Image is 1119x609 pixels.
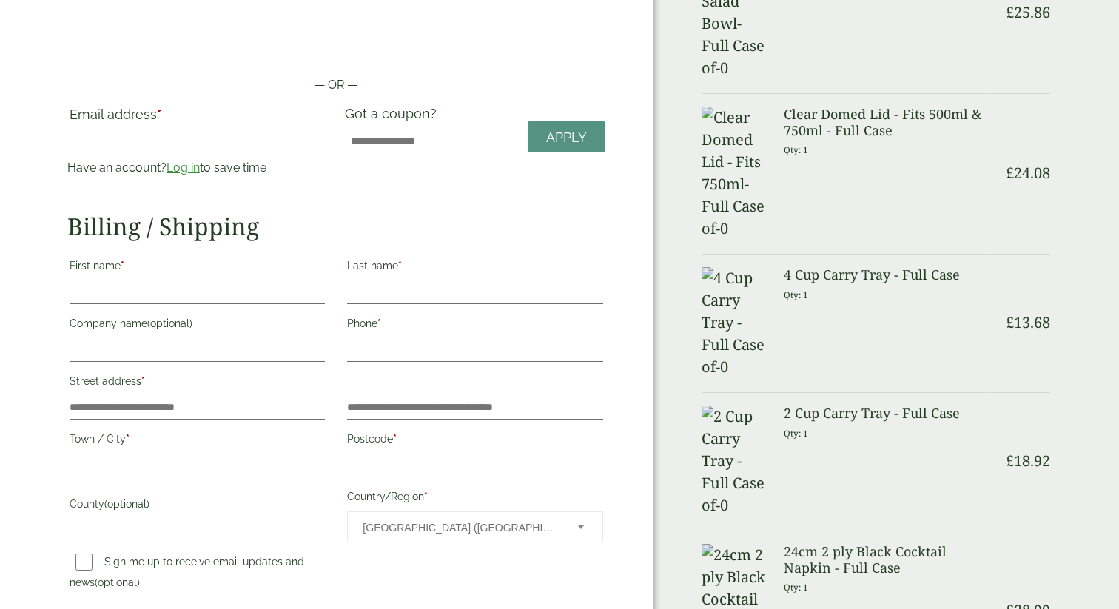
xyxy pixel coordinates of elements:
abbr: required [157,107,161,122]
abbr: required [424,491,428,502]
div: Site Audit [986,87,1028,97]
label: Street address [70,371,326,396]
span: £ [1006,2,1014,22]
abbr: required [121,260,124,272]
abbr: required [141,375,145,387]
span: (optional) [104,498,149,510]
bdi: 18.92 [1006,451,1050,471]
abbr: required [126,433,130,445]
a: Apply [528,121,605,153]
label: Country/Region [347,486,603,511]
abbr: required [377,317,381,329]
img: tab_seo_analyzer_grey.svg [970,86,981,98]
label: Sign me up to receive email updates and news [70,556,304,593]
span: £ [1006,451,1014,471]
img: logo_orange.svg [24,24,36,36]
img: Clear Domed Lid - Fits 750ml-Full Case of-0 [702,107,766,240]
a: Log in [167,161,200,175]
label: First name [70,255,326,280]
img: support.svg [1016,31,1028,43]
small: Qty: 1 [784,582,808,593]
img: website_grey.svg [24,38,36,50]
h3: 2 Cup Carry Tray - Full Case [784,406,987,422]
label: Got a coupon? [345,106,443,129]
p: Have an account? to save time [67,159,328,177]
h3: 24cm 2 ply Black Cocktail Napkin - Full Case [784,544,987,576]
bdi: 25.86 [1006,2,1050,22]
h2: Billing / Shipping [67,212,605,240]
div: v 4.0.25 [41,24,73,36]
img: tab_backlinks_grey.svg [695,86,707,98]
bdi: 13.68 [1006,312,1050,332]
span: Country/Region [347,511,603,542]
label: Email address [70,108,326,129]
label: County [70,494,326,519]
img: 2 Cup Carry Tray -Full Case of-0 [702,406,766,517]
span: £ [1006,312,1014,332]
div: Keywords by Traffic [412,87,498,97]
label: Phone [347,313,603,338]
h3: Clear Domed Lid - Fits 500ml & 750ml - Full Case [784,107,987,138]
span: (optional) [95,576,140,588]
h3: 4 Cup Carry Tray - Full Case [784,267,987,283]
abbr: required [398,260,402,272]
small: Qty: 1 [784,144,808,155]
div: Backlinks [711,87,751,97]
span: United Kingdom (UK) [363,512,558,543]
img: go_to_app.svg [1078,31,1090,43]
small: Qty: 1 [784,289,808,300]
iframe: Secure payment button frame [67,29,605,58]
span: £ [1006,163,1014,183]
label: Postcode [347,428,603,454]
label: Last name [347,255,603,280]
img: 4 Cup Carry Tray -Full Case of-0 [702,267,766,378]
input: Sign me up to receive email updates and news(optional) [75,554,93,571]
label: Company name [70,313,326,338]
span: Apply [546,129,587,146]
label: Town / City [70,428,326,454]
div: Domain Overview [141,87,217,97]
div: Domain: [DOMAIN_NAME] [38,38,163,50]
p: — OR — [67,76,605,94]
abbr: required [393,433,397,445]
small: Qty: 1 [784,428,808,439]
img: setting.svg [1047,31,1059,43]
img: tab_keywords_by_traffic_grey.svg [396,86,408,98]
img: tab_domain_overview_orange.svg [124,86,136,98]
bdi: 24.08 [1006,163,1050,183]
span: (optional) [147,317,192,329]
